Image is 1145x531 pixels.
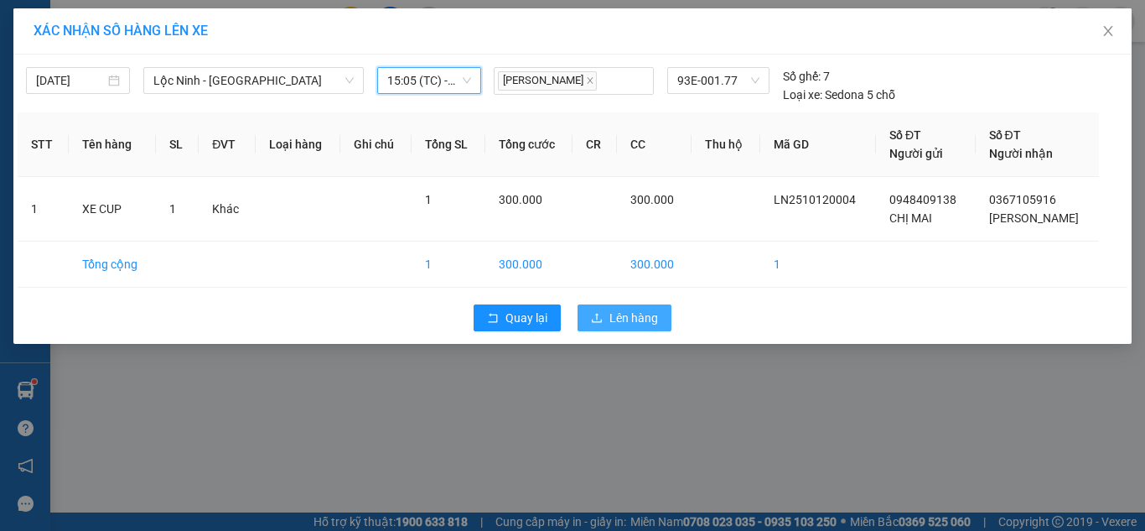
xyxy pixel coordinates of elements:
span: close [1101,24,1115,38]
span: Quay lại [505,309,547,327]
th: Mã GD [760,112,876,177]
td: XE CUP [69,177,156,242]
span: Gửi: [14,16,40,34]
button: Close [1085,8,1132,55]
td: Tổng cộng [69,242,156,288]
span: down [345,75,355,86]
button: uploadLên hàng [578,305,671,331]
button: rollbackQuay lại [474,305,561,331]
span: XÁC NHẬN SỐ HÀNG LÊN XE [34,23,208,39]
span: upload [591,312,603,325]
span: Lộc Ninh - Đồng Xoài [153,68,354,93]
span: Nhận: [131,16,171,34]
span: [PERSON_NAME] [989,211,1079,225]
span: rollback [487,312,499,325]
td: 300.000 [485,242,573,288]
span: 0948409138 [889,193,956,206]
td: 300.000 [617,242,692,288]
th: Loại hàng [256,112,340,177]
span: [PERSON_NAME] [498,71,597,91]
div: Sedona 5 chỗ [783,86,895,104]
span: Người nhận [989,147,1053,160]
th: STT [18,112,69,177]
span: LN2510120004 [774,193,856,206]
div: CHỊ MAI [14,55,119,75]
th: SL [156,112,199,177]
span: close [586,76,594,85]
div: VP Lộc Ninh [14,14,119,55]
th: CR [572,112,617,177]
span: 300.000 [630,193,674,206]
span: 0367105916 [989,193,1056,206]
span: Lên hàng [609,309,658,327]
span: CHỊ MAI [889,211,932,225]
th: Ghi chú [340,112,412,177]
td: 1 [412,242,485,288]
th: Tên hàng [69,112,156,177]
div: VP Quận 5 [131,14,265,34]
span: CC : [128,112,152,130]
th: Tổng cước [485,112,573,177]
input: 12/10/2025 [36,71,105,90]
th: Tổng SL [412,112,485,177]
div: [PERSON_NAME] [131,34,265,55]
span: Số ĐT [889,128,921,142]
span: Loại xe: [783,86,822,104]
td: 1 [760,242,876,288]
td: Khác [199,177,256,242]
span: 1 [169,202,176,216]
th: Thu hộ [692,112,760,177]
div: 7 [783,67,830,86]
span: 15:05 (TC) - 93E-001.77 [387,68,471,93]
span: 300.000 [499,193,542,206]
th: ĐVT [199,112,256,177]
td: 1 [18,177,69,242]
div: 300.000 [128,108,267,132]
span: Số ĐT [989,128,1021,142]
span: 1 [425,193,432,206]
span: 93E-001.77 [677,68,759,93]
span: Số ghế: [783,67,821,86]
span: Người gửi [889,147,943,160]
th: CC [617,112,692,177]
